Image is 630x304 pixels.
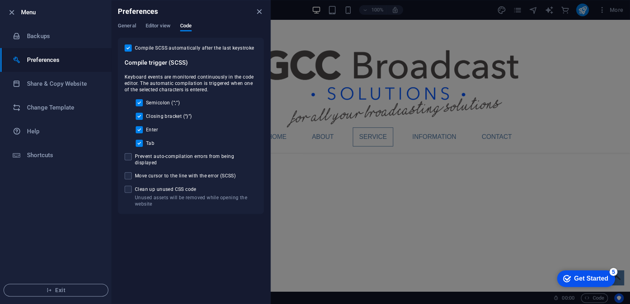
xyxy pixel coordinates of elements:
div: 5 [59,2,67,10]
h6: Preferences [27,55,100,65]
h6: Compile trigger (SCSS) [125,58,257,67]
span: Code [180,21,192,32]
span: Move cursor to the line with the error (SCSS) [135,173,236,179]
span: Closing bracket (“}”) [146,113,192,119]
h6: Backups [27,31,100,41]
span: Keyboard events are monitored continuously in the code editor. The automatic compilation is trigg... [125,74,257,93]
div: Get Started [23,9,58,16]
span: Clean up unused CSS code [135,186,257,192]
button: close [254,7,264,16]
h6: Share & Copy Website [27,79,100,89]
span: Tab [146,140,154,146]
h6: Menu [21,8,105,17]
button: Exit [4,284,108,296]
div: Get Started 5 items remaining, 0% complete [6,4,64,21]
span: Editor view [146,21,171,32]
span: Compile SCSS automatically after the last keystroke [135,45,254,51]
a: Help [0,119,111,143]
p: Unused assets will be removed while opening the website [135,194,257,207]
h6: Change Template [27,103,100,112]
span: Exit [10,287,102,293]
span: Prevent auto-compilation errors from being displayed [135,153,257,166]
div: Preferences [118,23,264,38]
h6: Preferences [118,7,158,16]
h6: Help [27,127,100,136]
span: Semicolon (”;”) [146,100,180,106]
span: General [118,21,136,32]
h6: Shortcuts [27,150,100,160]
span: Enter [146,127,158,133]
